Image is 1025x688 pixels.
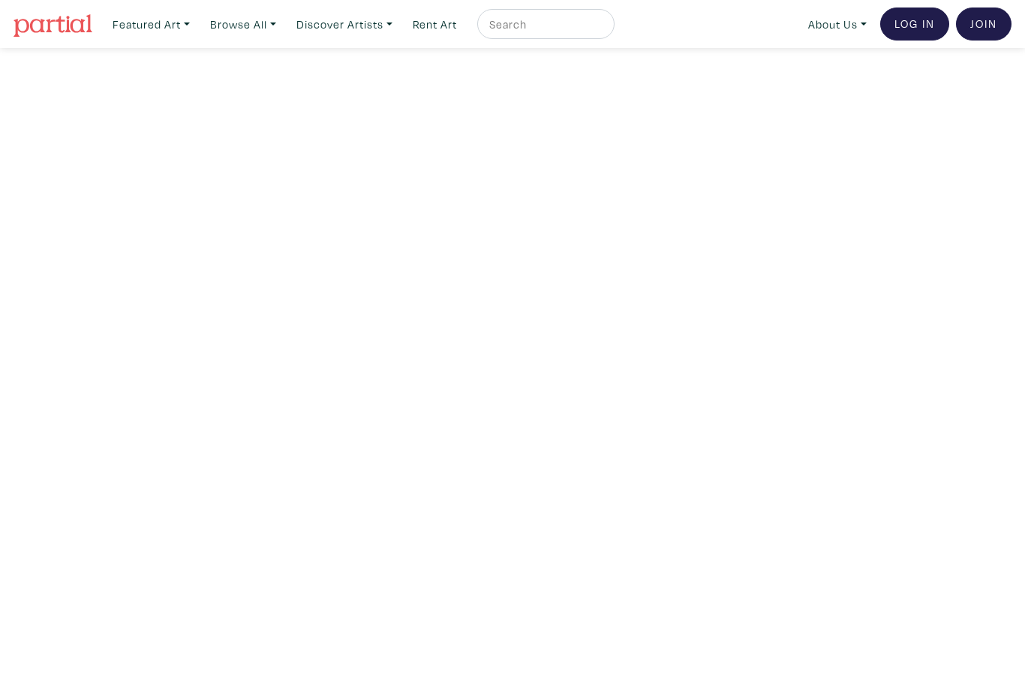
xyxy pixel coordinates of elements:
input: Search [488,15,600,34]
a: Discover Artists [290,9,399,40]
a: Log In [880,8,949,41]
a: Join [956,8,1011,41]
a: Browse All [203,9,283,40]
a: Rent Art [406,9,464,40]
a: Featured Art [106,9,197,40]
a: About Us [801,9,873,40]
